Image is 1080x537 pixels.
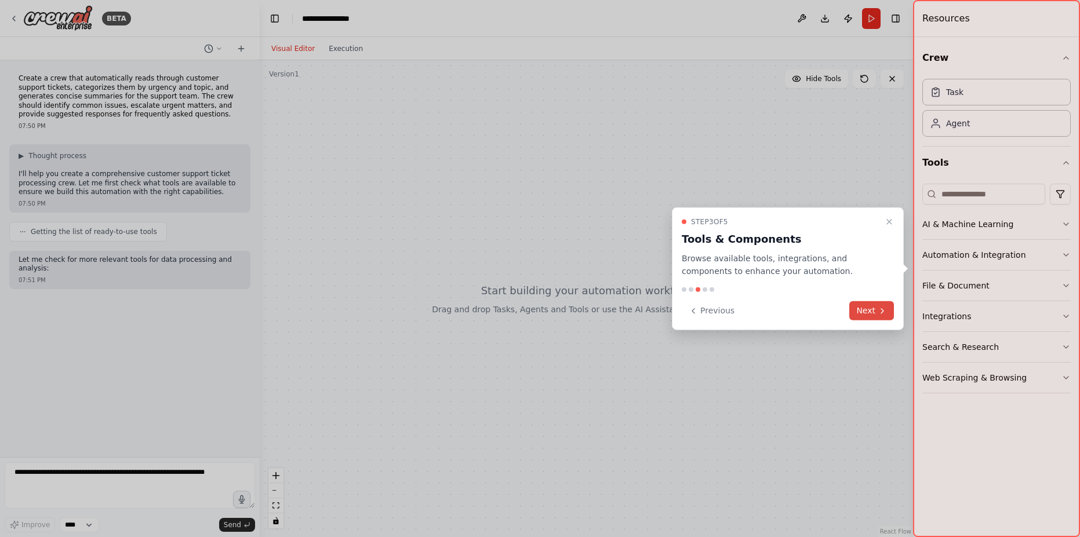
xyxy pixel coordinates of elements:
p: Browse available tools, integrations, and components to enhance your automation. [682,251,880,278]
button: Next [849,301,894,320]
span: Step 3 of 5 [691,217,728,226]
h3: Tools & Components [682,231,880,247]
button: Previous [682,301,741,320]
button: Hide left sidebar [267,10,283,27]
button: Close walkthrough [882,214,896,228]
